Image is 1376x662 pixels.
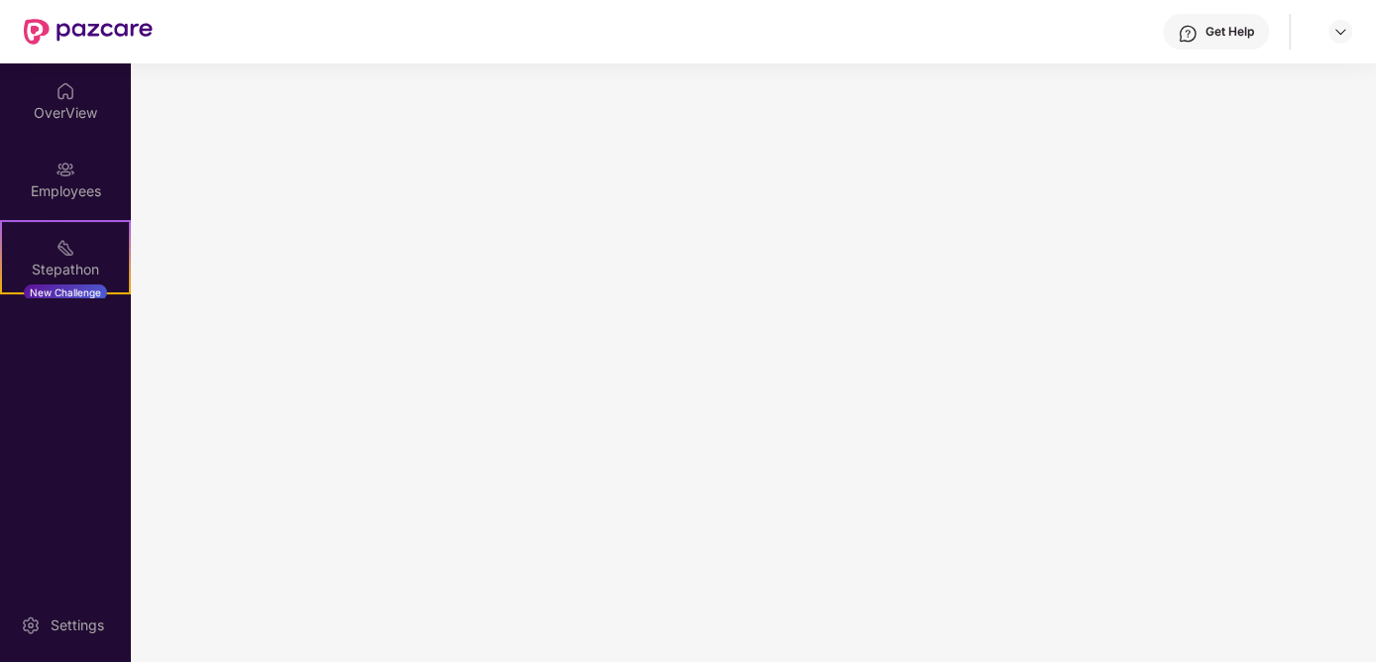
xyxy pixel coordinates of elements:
[2,260,129,279] div: Stepathon
[1332,24,1348,40] img: svg+xml;base64,PHN2ZyBpZD0iRHJvcGRvd24tMzJ4MzIiIHhtbG5zPSJodHRwOi8vd3d3LnczLm9yZy8yMDAwL3N2ZyIgd2...
[56,160,75,179] img: svg+xml;base64,PHN2ZyBpZD0iRW1wbG95ZWVzIiB4bWxucz0iaHR0cDovL3d3dy53My5vcmcvMjAwMC9zdmciIHdpZHRoPS...
[1205,24,1254,40] div: Get Help
[56,238,75,258] img: svg+xml;base64,PHN2ZyB4bWxucz0iaHR0cDovL3d3dy53My5vcmcvMjAwMC9zdmciIHdpZHRoPSIyMSIgaGVpZ2h0PSIyMC...
[56,81,75,101] img: svg+xml;base64,PHN2ZyBpZD0iSG9tZSIgeG1sbnM9Imh0dHA6Ly93d3cudzMub3JnLzIwMDAvc3ZnIiB3aWR0aD0iMjAiIG...
[24,284,107,300] div: New Challenge
[21,615,41,635] img: svg+xml;base64,PHN2ZyBpZD0iU2V0dGluZy0yMHgyMCIgeG1sbnM9Imh0dHA6Ly93d3cudzMub3JnLzIwMDAvc3ZnIiB3aW...
[45,615,110,635] div: Settings
[24,19,153,45] img: New Pazcare Logo
[1178,24,1198,44] img: svg+xml;base64,PHN2ZyBpZD0iSGVscC0zMngzMiIgeG1sbnM9Imh0dHA6Ly93d3cudzMub3JnLzIwMDAvc3ZnIiB3aWR0aD...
